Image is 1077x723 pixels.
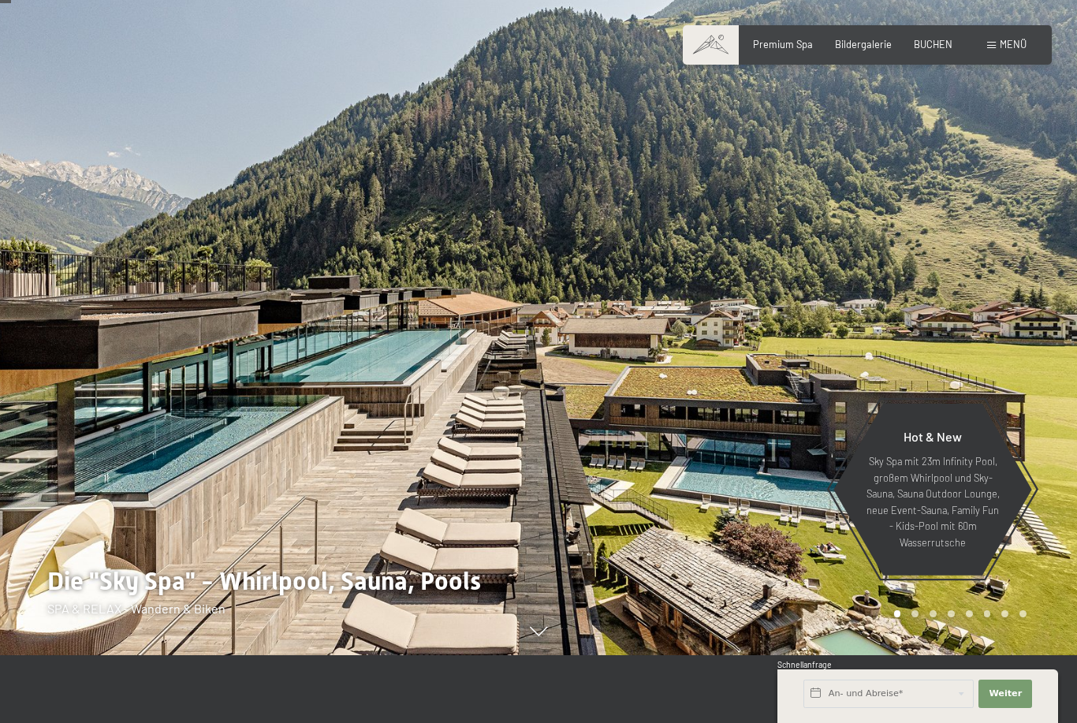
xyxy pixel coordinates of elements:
span: Weiter [989,688,1022,700]
div: Carousel Page 8 [1019,610,1027,617]
a: Bildergalerie [835,38,892,50]
div: Carousel Page 6 [984,610,991,617]
button: Weiter [978,680,1032,708]
span: Menü [1000,38,1027,50]
div: Carousel Pagination [889,610,1027,617]
div: Carousel Page 3 [930,610,937,617]
a: Hot & New Sky Spa mit 23m Infinity Pool, großem Whirlpool und Sky-Sauna, Sauna Outdoor Lounge, ne... [833,403,1033,576]
div: Carousel Page 1 (Current Slide) [894,610,901,617]
div: Carousel Page 2 [911,610,919,617]
div: Carousel Page 4 [948,610,955,617]
p: Sky Spa mit 23m Infinity Pool, großem Whirlpool und Sky-Sauna, Sauna Outdoor Lounge, neue Event-S... [864,453,1001,550]
div: Carousel Page 5 [966,610,973,617]
a: Premium Spa [753,38,813,50]
div: Carousel Page 7 [1001,610,1008,617]
a: BUCHEN [914,38,952,50]
span: Hot & New [904,429,962,444]
span: Schnellanfrage [777,660,832,669]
